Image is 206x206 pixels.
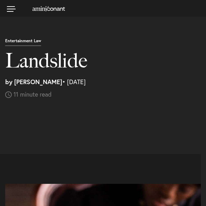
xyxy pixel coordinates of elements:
a: Home [24,6,65,11]
strong: by [PERSON_NAME] [5,78,62,86]
img: icon-time-light.svg [5,91,12,98]
span: 11 minute read [13,90,51,98]
h1: Landslide [5,50,191,79]
img: Amini & Conant [32,6,65,11]
p: • [DATE] [5,79,201,98]
p: Entertainment Law [5,39,41,46]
